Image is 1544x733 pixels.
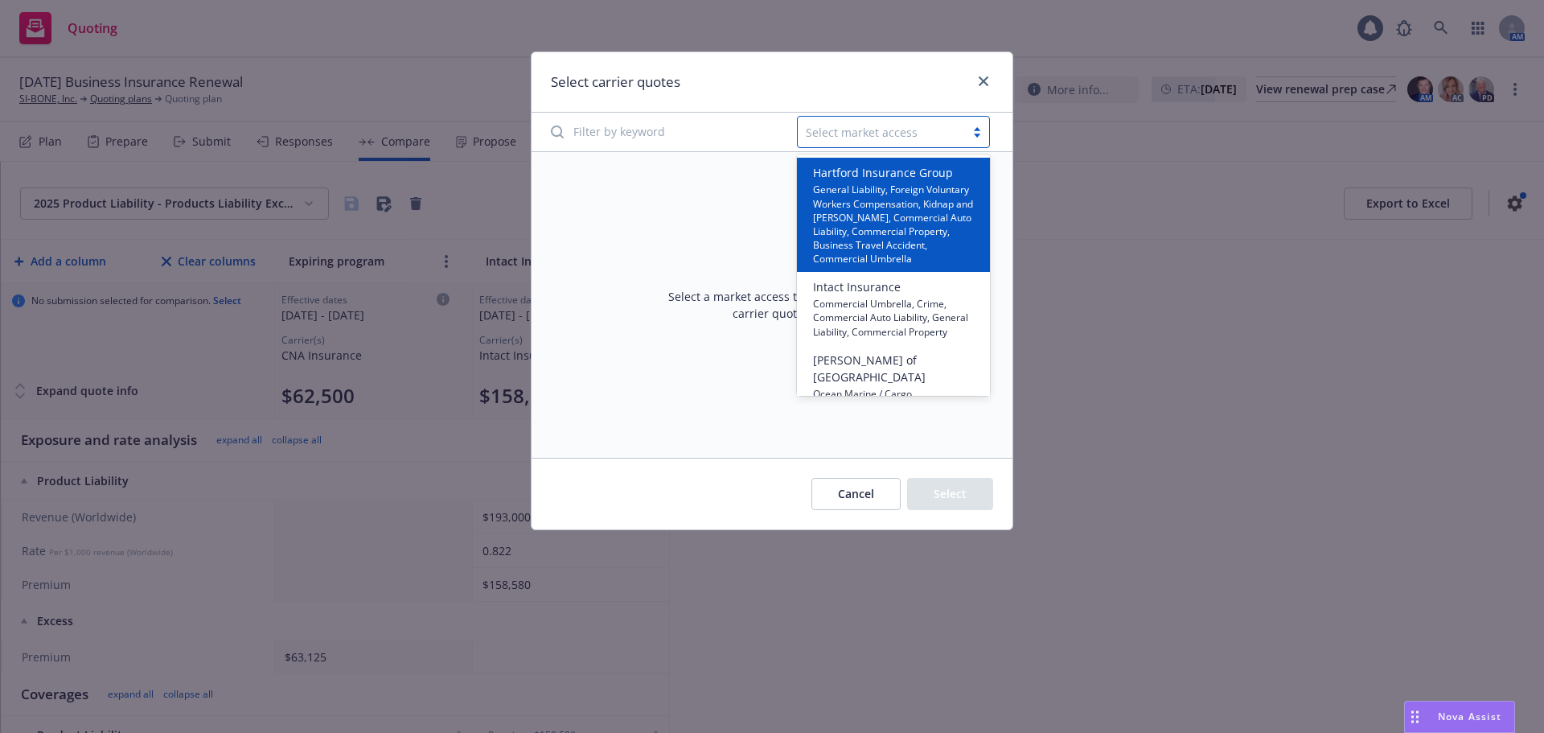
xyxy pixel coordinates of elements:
[813,385,980,401] span: Ocean Marine / Cargo
[813,181,980,266] span: General Liability, Foreign Voluntary Workers Compensation, Kidnap and [PERSON_NAME], Commercial A...
[813,295,980,338] span: Commercial Umbrella, Crime, Commercial Auto Liability, General Liability, Commercial Property
[813,278,980,295] span: Intact Insurance
[652,288,893,322] div: Select a market access to see available carrier quotes.
[1404,701,1515,733] button: Nova Assist
[813,352,980,385] span: [PERSON_NAME] of [GEOGRAPHIC_DATA]
[1405,702,1425,732] div: Drag to move
[813,164,980,181] span: Hartford Insurance Group
[551,72,680,93] h1: Select carrier quotes
[541,116,787,148] input: Filter by keyword
[1438,710,1501,723] span: Nova Assist
[974,72,993,91] a: close
[811,478,901,510] button: Cancel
